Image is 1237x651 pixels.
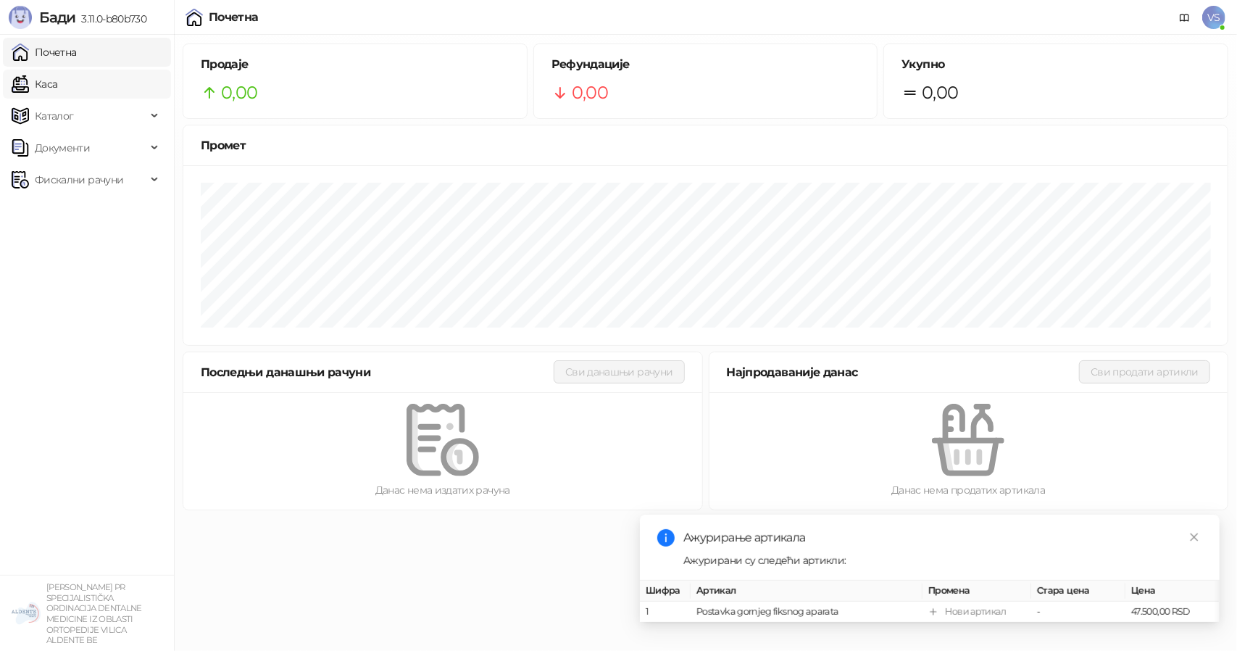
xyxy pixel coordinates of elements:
[1202,6,1225,29] span: VS
[727,363,1080,381] div: Најпродаваније данас
[922,581,1031,602] th: Промена
[691,581,922,602] th: Артикал
[657,529,675,547] span: info-circle
[12,70,57,99] a: Каса
[1189,532,1199,542] span: close
[640,581,691,602] th: Шифра
[221,79,257,107] span: 0,00
[1125,602,1220,623] td: 47.500,00 RSD
[12,38,77,67] a: Почетна
[35,133,90,162] span: Документи
[922,79,958,107] span: 0,00
[945,605,1006,619] div: Нови артикал
[733,482,1205,498] div: Данас нема продатих артикала
[35,101,74,130] span: Каталог
[75,12,146,25] span: 3.11.0-b80b730
[1173,6,1196,29] a: Документација
[683,552,1202,568] div: Ажурирани су следећи артикли:
[201,136,1210,154] div: Промет
[35,165,123,194] span: Фискални рачуни
[209,12,259,23] div: Почетна
[1125,581,1220,602] th: Цена
[1079,360,1210,383] button: Сви продати артикли
[554,360,684,383] button: Сви данашњи рачуни
[1031,581,1125,602] th: Стара цена
[12,599,41,628] img: 64x64-companyLogo-5147c2c0-45e4-4f6f-934a-c50ed2e74707.png
[1031,602,1125,623] td: -
[640,602,691,623] td: 1
[691,602,922,623] td: Postavka gornjeg fiksnog aparata
[207,482,679,498] div: Данас нема издатих рачуна
[551,56,860,73] h5: Рефундације
[9,6,32,29] img: Logo
[39,9,75,26] span: Бади
[46,582,142,645] small: [PERSON_NAME] PR SPECIJALISTIČKA ORDINACIJA DENTALNE MEDICINE IZ OBLASTI ORTOPEDIJE VILICA ALDENT...
[201,363,554,381] div: Последњи данашњи рачуни
[201,56,509,73] h5: Продаје
[683,529,1202,547] div: Ажурирање артикала
[572,79,608,107] span: 0,00
[901,56,1210,73] h5: Укупно
[1186,529,1202,545] a: Close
